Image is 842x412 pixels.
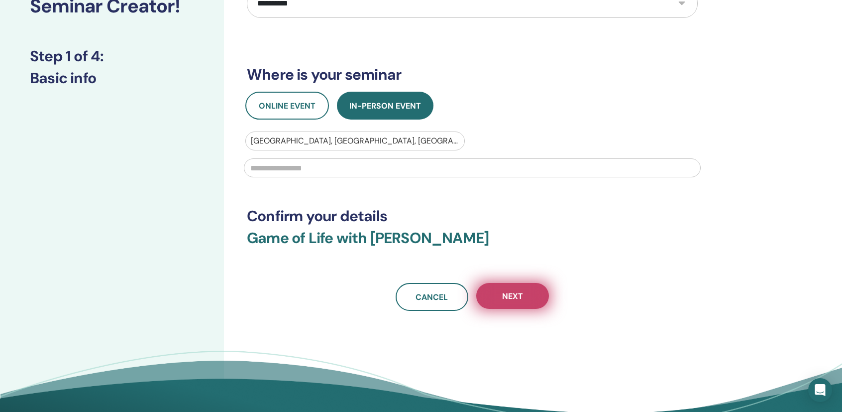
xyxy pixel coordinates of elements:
[337,92,433,120] button: In-Person Event
[502,291,523,301] span: Next
[245,92,329,120] button: Online Event
[808,378,832,402] div: Open Intercom Messenger
[416,292,448,302] span: Cancel
[259,101,316,111] span: Online Event
[247,229,698,259] h3: Game of Life with [PERSON_NAME]
[247,66,698,84] h3: Where is your seminar
[349,101,421,111] span: In-Person Event
[30,47,194,65] h3: Step 1 of 4 :
[247,207,698,225] h3: Confirm your details
[476,283,549,309] button: Next
[30,69,194,87] h3: Basic info
[396,283,468,311] a: Cancel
